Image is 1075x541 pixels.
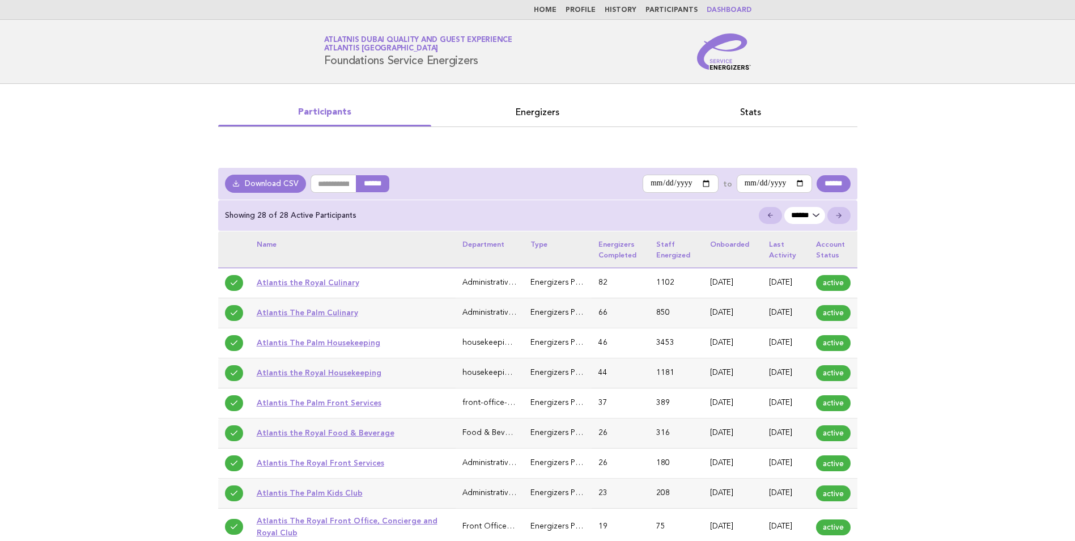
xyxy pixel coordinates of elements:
[218,104,431,120] a: Participants
[703,298,762,328] td: [DATE]
[649,449,703,479] td: 180
[530,429,609,437] span: Energizers Participant
[703,479,762,509] td: [DATE]
[566,7,596,14] a: Profile
[703,358,762,388] td: [DATE]
[816,305,851,321] span: active
[257,458,384,467] a: Atlantis The Royal Front Services
[592,298,649,328] td: 66
[649,419,703,449] td: 316
[649,298,703,328] td: 850
[257,398,381,407] a: Atlantis The Palm Front Services
[723,179,732,189] label: to
[762,358,809,388] td: [DATE]
[816,485,851,501] span: active
[257,338,380,347] a: Atlantis The Palm Housekeeping
[762,298,809,328] td: [DATE]
[649,358,703,388] td: 1181
[530,309,609,316] span: Energizers Participant
[697,33,751,70] img: Service Energizers
[592,388,649,419] td: 37
[816,275,851,291] span: active
[703,449,762,479] td: [DATE]
[592,449,649,479] td: 26
[324,36,512,52] a: Atlatnis Dubai Quality and Guest ExperienceAtlantis [GEOGRAPHIC_DATA]
[530,523,609,530] span: Energizers Participant
[707,7,751,14] a: Dashboard
[816,395,851,411] span: active
[592,328,649,358] td: 46
[257,368,381,377] a: Atlantis the Royal Housekeeping
[530,369,609,377] span: Energizers Participant
[530,339,609,346] span: Energizers Participant
[462,399,559,407] span: front-office-guest-services
[257,278,359,287] a: Atlantis the Royal Culinary
[592,479,649,509] td: 23
[816,455,851,471] span: active
[644,104,857,120] a: Stats
[762,328,809,358] td: [DATE]
[649,479,703,509] td: 208
[605,7,636,14] a: History
[816,365,851,381] span: active
[462,369,543,377] span: housekeeping-laundry
[456,231,524,268] th: Department
[649,388,703,419] td: 389
[462,279,673,286] span: Administrative & General (Executive Office, HR, IT, Finance)
[530,489,609,497] span: Energizers Participant
[809,231,857,268] th: Account status
[762,388,809,419] td: [DATE]
[762,479,809,509] td: [DATE]
[703,388,762,419] td: [DATE]
[592,419,649,449] td: 26
[225,175,307,193] a: Download CSV
[530,279,609,286] span: Energizers Participant
[592,268,649,298] td: 82
[250,231,456,268] th: Name
[431,104,644,120] a: Energizers
[816,519,851,535] span: active
[703,268,762,298] td: [DATE]
[257,308,358,317] a: Atlantis The Palm Culinary
[816,425,851,441] span: active
[649,231,703,268] th: Staff energized
[649,328,703,358] td: 3453
[462,489,673,497] span: Administrative & General (Executive Office, HR, IT, Finance)
[324,37,512,66] h1: Foundations Service Energizers
[225,210,356,221] p: Showing 28 of 28 Active Participants
[462,429,526,437] span: Food & Beverage
[462,459,673,467] span: Administrative & General (Executive Office, HR, IT, Finance)
[462,309,673,316] span: Administrative & General (Executive Office, HR, IT, Finance)
[534,7,556,14] a: Home
[462,339,543,346] span: housekeeping-laundry
[762,419,809,449] td: [DATE]
[762,268,809,298] td: [DATE]
[816,335,851,351] span: active
[649,268,703,298] td: 1102
[592,231,649,268] th: Energizers completed
[462,523,606,530] span: Front Office, Concierge and Royal Club
[324,45,439,53] span: Atlantis [GEOGRAPHIC_DATA]
[530,459,609,467] span: Energizers Participant
[257,488,363,497] a: Atlantis The Palm Kids Club
[762,231,809,268] th: Last activity
[592,358,649,388] td: 44
[645,7,698,14] a: Participants
[703,328,762,358] td: [DATE]
[703,419,762,449] td: [DATE]
[524,231,592,268] th: Type
[257,516,437,536] a: Atlantis The Royal Front Office, Concierge and Royal Club
[703,231,762,268] th: Onboarded
[257,428,394,437] a: Atlantis the Royal Food & Beverage
[530,399,609,407] span: Energizers Participant
[762,449,809,479] td: [DATE]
